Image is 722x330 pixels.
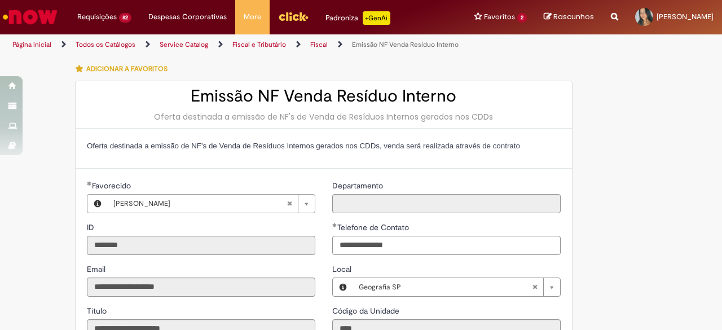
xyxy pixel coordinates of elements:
[87,264,108,274] span: Somente leitura - Email
[332,180,385,191] label: Somente leitura - Departamento
[325,11,390,25] div: Padroniza
[160,40,208,49] a: Service Catalog
[244,11,261,23] span: More
[87,142,520,150] span: Oferta destinada a emissão de NF's de Venda de Resíduos Internos gerados nos CDDs, venda será rea...
[232,40,286,49] a: Fiscal e Tributário
[363,11,390,25] p: +GenAi
[148,11,227,23] span: Despesas Corporativas
[76,40,135,49] a: Todos os Catálogos
[75,57,174,81] button: Adicionar a Favoritos
[87,222,96,232] span: Somente leitura - ID
[87,278,315,297] input: Email
[8,34,473,55] ul: Trilhas de página
[87,306,109,316] span: Somente leitura - Título
[337,222,411,232] span: Telefone de Contato
[281,195,298,213] abbr: Limpar campo Favorecido
[310,40,328,49] a: Fiscal
[332,236,561,255] input: Telefone de Contato
[113,195,287,213] span: [PERSON_NAME]
[119,13,131,23] span: 82
[87,305,109,316] label: Somente leitura - Título
[278,8,309,25] img: click_logo_yellow_360x200.png
[353,278,560,296] a: Geografia SPLimpar campo Local
[352,40,459,49] a: Emissão NF Venda Resíduo Interno
[86,64,168,73] span: Adicionar a Favoritos
[517,13,527,23] span: 2
[544,12,594,23] a: Rascunhos
[77,11,117,23] span: Requisições
[92,181,133,191] span: Necessários - Favorecido
[526,278,543,296] abbr: Limpar campo Local
[657,12,714,21] span: [PERSON_NAME]
[87,87,561,105] h2: Emissão NF Venda Resíduo Interno
[87,236,315,255] input: ID
[553,11,594,22] span: Rascunhos
[108,195,315,213] a: [PERSON_NAME]Limpar campo Favorecido
[332,305,402,316] label: Somente leitura - Código da Unidade
[87,222,96,233] label: Somente leitura - ID
[87,195,108,213] button: Favorecido, Visualizar este registro Laura Fernandes Araujo
[12,40,51,49] a: Página inicial
[1,6,59,28] img: ServiceNow
[332,306,402,316] span: Somente leitura - Código da Unidade
[359,278,532,296] span: Geografia SP
[332,223,337,227] span: Obrigatório Preenchido
[87,263,108,275] label: Somente leitura - Email
[484,11,515,23] span: Favoritos
[87,181,92,186] span: Obrigatório Preenchido
[332,264,354,274] span: Local
[332,194,561,213] input: Departamento
[87,111,561,122] div: Oferta destinada a emissão de NF's de Venda de Resíduos Internos gerados nos CDDs
[333,278,353,296] button: Local, Visualizar este registro Geografia SP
